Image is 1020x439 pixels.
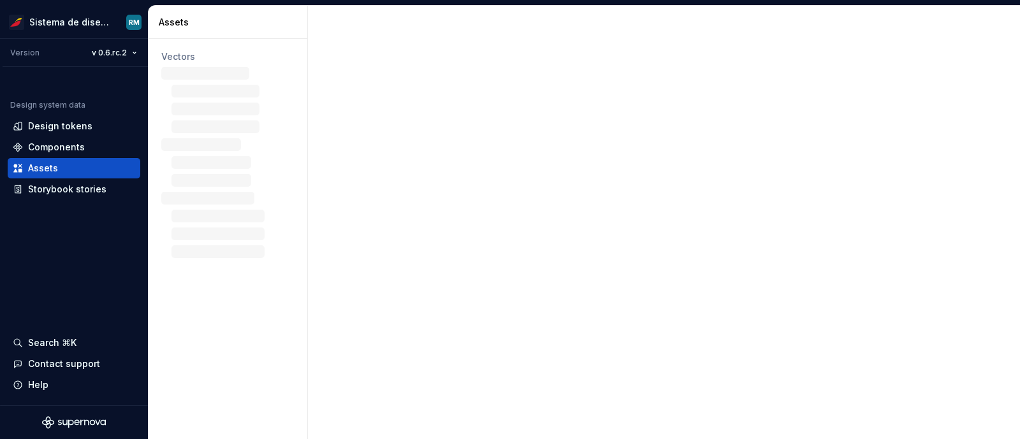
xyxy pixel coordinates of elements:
[8,179,140,199] a: Storybook stories
[10,48,40,58] div: Version
[86,44,143,62] button: v 0.6.rc.2
[10,100,85,110] div: Design system data
[28,378,48,391] div: Help
[28,120,92,133] div: Design tokens
[129,17,140,27] div: RM
[42,416,106,429] svg: Supernova Logo
[8,375,140,395] button: Help
[8,354,140,374] button: Contact support
[159,16,302,29] div: Assets
[8,137,140,157] a: Components
[29,16,111,29] div: Sistema de diseño Iberia
[161,50,295,63] div: Vectors
[8,158,140,178] a: Assets
[8,116,140,136] a: Design tokens
[28,162,58,175] div: Assets
[8,333,140,353] button: Search ⌘K
[3,8,145,36] button: Sistema de diseño IberiaRM
[9,15,24,30] img: 55604660-494d-44a9-beb2-692398e9940a.png
[28,141,85,154] div: Components
[28,183,106,196] div: Storybook stories
[28,336,76,349] div: Search ⌘K
[28,357,100,370] div: Contact support
[92,48,127,58] span: v 0.6.rc.2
